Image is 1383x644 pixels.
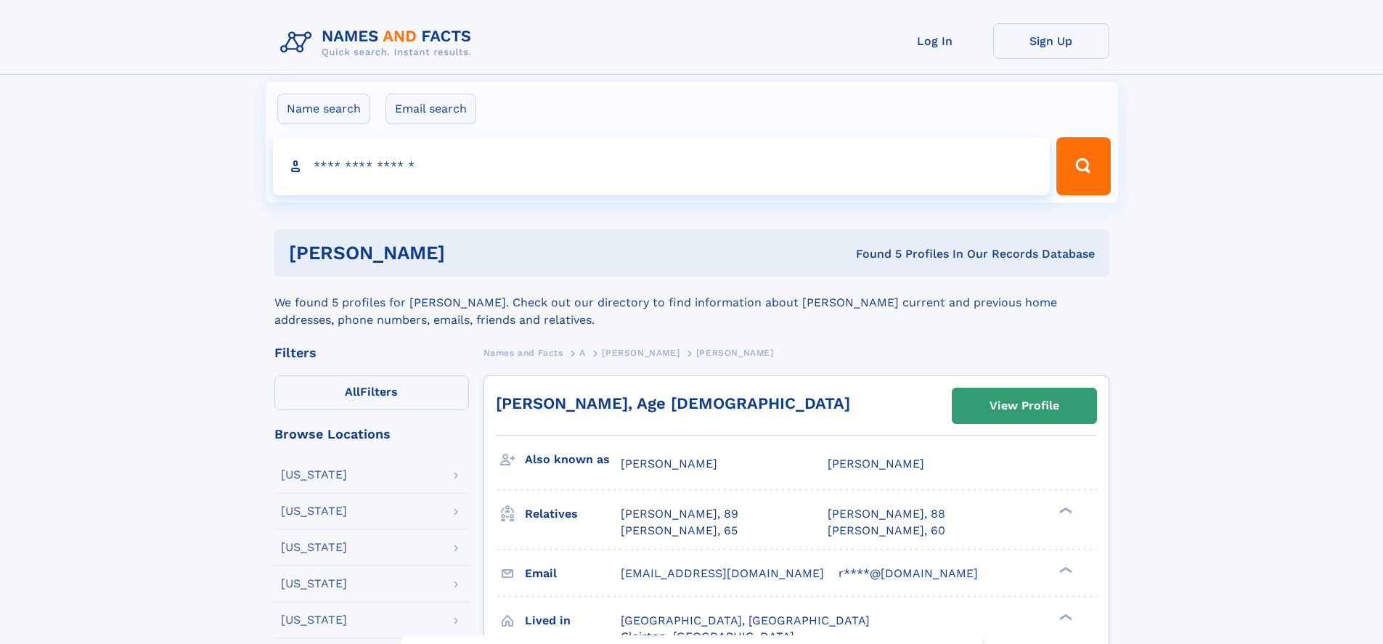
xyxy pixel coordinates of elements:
[525,561,621,586] h3: Email
[525,502,621,526] h3: Relatives
[345,385,360,399] span: All
[281,505,347,517] div: [US_STATE]
[274,428,469,441] div: Browse Locations
[281,542,347,553] div: [US_STATE]
[281,578,347,590] div: [US_STATE]
[621,457,717,470] span: [PERSON_NAME]
[828,506,945,522] a: [PERSON_NAME], 88
[1056,137,1110,195] button: Search Button
[484,343,563,362] a: Names and Facts
[525,608,621,633] h3: Lived in
[1056,565,1073,574] div: ❯
[289,244,650,262] h1: [PERSON_NAME]
[579,348,586,358] span: A
[621,523,738,539] a: [PERSON_NAME], 65
[602,343,680,362] a: [PERSON_NAME]
[650,246,1095,262] div: Found 5 Profiles In Our Records Database
[828,523,945,539] a: [PERSON_NAME], 60
[525,447,621,472] h3: Also known as
[602,348,680,358] span: [PERSON_NAME]
[1056,612,1073,621] div: ❯
[496,394,850,412] a: [PERSON_NAME], Age [DEMOGRAPHIC_DATA]
[274,277,1109,329] div: We found 5 profiles for [PERSON_NAME]. Check out our directory to find information about [PERSON_...
[952,388,1096,423] a: View Profile
[273,137,1050,195] input: search input
[621,614,870,627] span: [GEOGRAPHIC_DATA], [GEOGRAPHIC_DATA]
[621,629,794,643] span: Clairton, [GEOGRAPHIC_DATA]
[579,343,586,362] a: A
[274,375,469,410] label: Filters
[621,506,738,522] a: [PERSON_NAME], 89
[990,389,1059,423] div: View Profile
[993,23,1109,59] a: Sign Up
[1056,506,1073,515] div: ❯
[274,23,484,62] img: Logo Names and Facts
[828,457,924,470] span: [PERSON_NAME]
[281,614,347,626] div: [US_STATE]
[385,94,476,124] label: Email search
[274,346,469,359] div: Filters
[277,94,370,124] label: Name search
[696,348,774,358] span: [PERSON_NAME]
[621,566,824,580] span: [EMAIL_ADDRESS][DOMAIN_NAME]
[877,23,993,59] a: Log In
[281,469,347,481] div: [US_STATE]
